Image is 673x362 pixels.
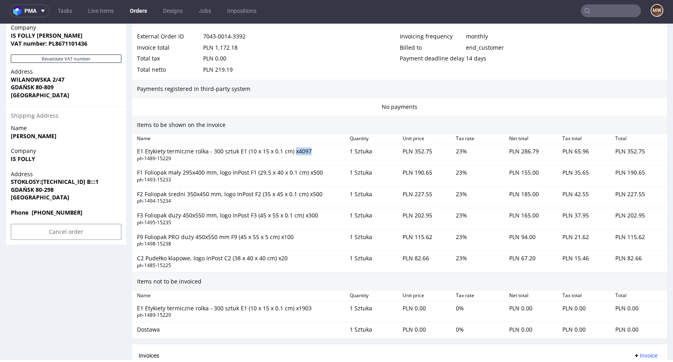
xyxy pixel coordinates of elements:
[347,143,400,161] div: 1 Sztuka
[137,196,343,203] div: ph-1495-15235
[11,162,54,170] strong: GDAŃSK 80-298
[453,122,506,140] div: 23 %
[633,329,657,335] span: Invoice
[24,8,36,14] span: pma
[651,5,663,16] figcaption: MW
[559,112,613,119] div: Tax total
[137,209,343,217] div: F9 Foliopak PRO duży 450x550 mm F9 (45 x 55 x 5 cm) x100
[453,300,506,312] div: 0 %
[11,185,83,193] strong: Phone [PHONE_NUMBER]
[347,112,400,119] div: Quantity
[399,229,453,247] div: PLN 82.66
[222,4,261,17] a: Impositions
[400,29,466,40] div: Payment deadline delay
[11,123,121,131] span: Company
[612,143,665,161] div: PLN 190.65
[453,279,506,297] div: 0 %
[137,231,343,239] div: C2 Pudełko klapowe, logo InPost C2 (38 x 40 x 40 cm) x20
[6,83,126,101] div: Shipping Address
[13,6,24,16] img: logo
[132,74,667,92] div: No payments
[11,200,121,216] input: Cancel order
[139,329,159,335] span: Invoices
[399,122,453,140] div: PLN 352.75
[453,165,506,183] div: 23 %
[203,29,226,40] div: PLN 0.00
[137,288,343,295] div: ph-1489-15229
[506,165,559,183] div: PLN 185.00
[506,279,559,297] div: PLN 0.00
[559,229,613,247] div: PLN 15.46
[612,165,665,183] div: PLN 227.55
[347,165,400,183] div: 1 Sztuka
[137,153,343,160] div: ph-1493-15233
[559,279,613,297] div: PLN 0.00
[453,229,506,247] div: 23 %
[11,147,121,155] span: Address
[506,269,559,276] div: Net total
[137,7,203,18] div: External Order ID
[453,186,506,204] div: 23 %
[506,229,559,247] div: PLN 67.20
[11,154,99,162] strong: STOKŁOSY:[TECHNICAL_ID] B:::1
[466,29,486,40] div: 14 days
[132,249,667,267] div: Items not to be invoiced
[612,186,665,204] div: PLN 202.95
[453,143,506,161] div: 23 %
[612,229,665,247] div: PLN 82.66
[559,165,613,183] div: PLN 42.55
[137,124,343,132] div: E1 Etykiety termiczne rolka - 300 sztuk E1 (10 x 15 x 0.1 cm) x4097
[559,300,613,312] div: PLN 0.00
[506,122,559,140] div: PLN 286.79
[466,7,488,18] div: monthly
[137,167,343,175] div: F2 Foliopak średni 350x450 mm, logo InPost F2 (35 x 45 x 0.1 cm) x500
[11,170,69,177] strong: [GEOGRAPHIC_DATA]
[11,8,83,16] strong: IS FOLLY [PERSON_NAME]
[399,269,453,276] div: Unit price
[399,300,453,312] div: PLN 0.00
[137,145,343,153] div: F1 Foliopak mały 295x400 mm, logo InPost F1 (29.5 x 40 x 0.1 cm) x500
[612,208,665,225] div: PLN 115.62
[137,217,343,224] div: ph-1498-15238
[612,300,665,312] div: PLN 0.00
[203,18,238,30] div: PLN 1,172.18
[559,186,613,204] div: PLN 37.95
[612,122,665,140] div: PLN 352.75
[399,165,453,183] div: PLN 227.55
[137,239,343,245] div: ph-1485-15225
[559,269,613,276] div: Tax total
[137,29,203,40] div: Total tax
[506,208,559,225] div: PLN 94.00
[137,302,343,310] div: Dostawa
[137,188,343,196] div: F3 Foliopak duży 450x550 mm, logo InPost F3 (45 x 55 x 0.1 cm) x300
[203,40,233,52] div: PLN 219.19
[399,279,453,297] div: PLN 0.00
[11,68,69,75] strong: [GEOGRAPHIC_DATA]
[400,18,466,30] div: Billed to
[10,4,50,17] button: pma
[506,112,559,119] div: Net total
[347,122,400,140] div: 1 Sztuka
[132,92,667,111] div: Items to be shown on the invoice
[453,208,506,225] div: 23 %
[137,174,343,181] div: ph-1494-15234
[506,186,559,204] div: PLN 165.00
[137,40,203,52] div: Total netto
[347,300,400,312] div: 1 Sztuka
[612,112,665,119] div: Total
[612,269,665,276] div: Total
[11,131,35,139] strong: IS FOLLY
[137,281,343,289] div: E1 Etykiety termiczne rolka - 300 sztuk E1 (10 x 15 x 0.1 cm) x1903
[53,4,77,17] a: Tasks
[399,186,453,204] div: PLN 202.95
[134,112,347,119] div: Name
[347,279,400,297] div: 1 Sztuka
[347,186,400,204] div: 1 Sztuka
[506,143,559,161] div: PLN 155.00
[158,4,187,17] a: Designs
[137,132,343,139] div: ph-1489-15229
[559,122,613,140] div: PLN 65.96
[11,44,121,52] span: Address
[11,31,121,39] button: Revalidate VAT number
[11,60,54,67] strong: GDAŃSK 80-809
